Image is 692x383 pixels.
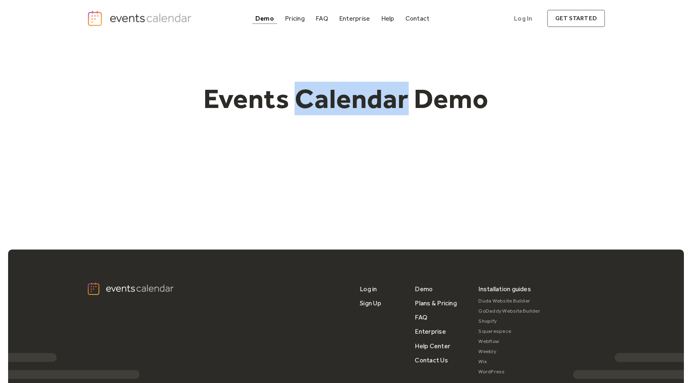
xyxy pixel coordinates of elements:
a: Demo [252,13,277,24]
a: GoDaddy Website Builder [478,306,540,316]
a: Help [378,13,398,24]
a: get started [547,10,605,27]
a: Weebly [478,347,540,357]
div: FAQ [316,16,328,21]
a: Contact [402,13,433,24]
a: Sign Up [360,296,381,310]
a: Pricing [282,13,308,24]
a: Enterprise [415,324,446,339]
a: Log in [360,282,377,296]
a: Demo [415,282,433,296]
div: Demo [255,16,274,21]
a: WordPress [478,367,540,377]
a: FAQ [415,310,427,324]
a: Duda Website Builder [478,296,540,306]
a: Log In [506,10,540,27]
h1: Events Calendar Demo [191,82,501,115]
a: Plans & Pricing [415,296,457,310]
div: Help [381,16,395,21]
a: Shopify [478,316,540,326]
a: Squarespace [478,326,540,336]
a: Webflow [478,336,540,347]
a: Enterprise [336,13,373,24]
div: Enterprise [339,16,370,21]
div: Pricing [285,16,305,21]
a: Wix [478,357,540,367]
a: home [87,10,194,27]
a: Contact Us [415,353,448,367]
a: Help Center [415,339,450,353]
div: Contact [405,16,430,21]
a: FAQ [312,13,331,24]
div: Installation guides [478,282,531,296]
